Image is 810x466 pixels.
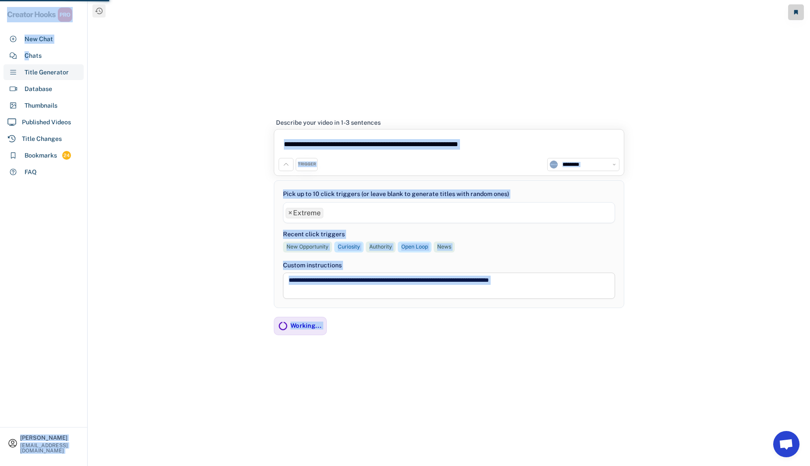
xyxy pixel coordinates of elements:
[276,119,381,126] div: Describe your video in 1-3 sentences
[437,243,451,251] div: News
[369,243,392,251] div: Authority
[22,134,62,144] div: Title Changes
[290,322,322,329] div: Working...
[7,7,73,22] img: CHPRO%20Logo.svg
[25,151,57,160] div: Bookmarks
[287,243,329,251] div: New Opportunity
[283,261,615,270] div: Custom instructions
[25,101,57,110] div: Thumbnails
[288,210,292,217] span: ×
[286,208,323,218] li: Extreme
[401,243,428,251] div: Open Loop
[298,161,316,167] div: TRIGGER
[20,443,80,453] div: [EMAIL_ADDRESS][DOMAIN_NAME]
[62,152,71,159] div: 24
[22,118,71,127] div: Published Videos
[20,435,80,441] div: [PERSON_NAME]
[25,51,42,60] div: Chats
[25,68,69,77] div: Title Generator
[283,189,509,199] div: Pick up to 10 click triggers (or leave blank to generate titles with random ones)
[773,431,799,457] a: Open chat
[283,230,345,239] div: Recent click triggers
[25,35,53,44] div: New Chat
[25,84,52,94] div: Database
[550,161,558,168] img: channels4_profile.jpg
[338,243,360,251] div: Curiosity
[25,168,37,177] div: FAQ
